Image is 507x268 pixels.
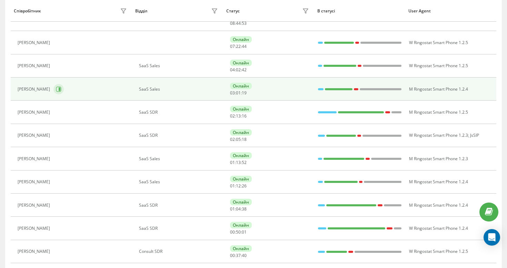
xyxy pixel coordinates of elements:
span: 26 [242,183,247,189]
div: Співробітник [14,9,41,13]
div: : : [230,230,247,235]
span: 01 [230,183,235,189]
span: 07 [230,43,235,49]
div: Онлайн [230,106,252,112]
div: Онлайн [230,60,252,66]
div: [PERSON_NAME] [18,156,52,161]
div: Consult SDR [139,249,219,254]
span: M Ringostat Smart Phone 1.2.5 [409,109,468,115]
div: [PERSON_NAME] [18,63,52,68]
span: 42 [242,67,247,73]
span: 53 [242,20,247,26]
div: [PERSON_NAME] [18,110,52,115]
div: : : [230,114,247,118]
div: : : [230,253,247,258]
span: 05 [236,136,241,142]
span: 03 [230,90,235,96]
span: W Ringostat Smart Phone 1.2.3 [409,132,468,138]
div: Онлайн [230,199,252,205]
span: 01 [242,229,247,235]
div: [PERSON_NAME] [18,226,52,231]
span: 04 [230,67,235,73]
div: [PERSON_NAME] [18,40,52,45]
span: 50 [236,229,241,235]
span: 12 [236,183,241,189]
div: Open Intercom Messenger [484,229,500,246]
span: 01 [230,159,235,165]
div: Онлайн [230,245,252,252]
span: 44 [236,20,241,26]
span: 16 [242,113,247,119]
span: M Ringostat Smart Phone 1.2.4 [409,86,468,92]
div: Онлайн [230,83,252,89]
span: W Ringostat Smart Phone 1.2.5 [409,248,468,254]
div: Онлайн [230,129,252,136]
span: 02 [236,67,241,73]
span: 40 [242,252,247,258]
span: JsSIP [470,132,479,138]
span: 13 [236,113,241,119]
div: SaaS Sales [139,63,219,68]
div: [PERSON_NAME] [18,17,52,22]
div: : : [230,44,247,49]
span: M Ringostat Smart Phone 1.2.3 [409,156,468,162]
span: W Ringostat Smart Phone 1.2.4 [409,225,468,231]
div: : : [230,91,247,95]
span: 00 [230,229,235,235]
div: Онлайн [230,222,252,228]
div: : : [230,184,247,188]
span: 13 [236,159,241,165]
div: [PERSON_NAME] [18,249,52,254]
span: 04 [236,206,241,212]
div: SaaS SDR [139,110,219,115]
span: M Ringostat Smart Phone 1.2.4 [409,179,468,185]
div: : : [230,21,247,26]
div: : : [230,137,247,142]
div: User Agent [408,9,493,13]
span: W Ringostat Smart Phone 1.2.5 [409,63,468,69]
div: Статус [226,9,240,13]
div: SaaS Sales [139,156,219,161]
div: SaaS Sales [139,179,219,184]
div: : : [230,68,247,72]
span: 00 [230,252,235,258]
span: 38 [242,206,247,212]
span: 44 [242,43,247,49]
div: [PERSON_NAME] [18,87,52,92]
span: 01 [230,206,235,212]
span: 08 [230,20,235,26]
span: 01 [236,90,241,96]
div: SaaS Sales [139,87,219,92]
div: : : [230,160,247,165]
span: 18 [242,136,247,142]
div: : : [230,207,247,212]
div: SaaS SDR [139,203,219,208]
span: W Ringostat Smart Phone 1.2.5 [409,40,468,45]
div: Онлайн [230,36,252,43]
div: Онлайн [230,176,252,182]
span: 22 [236,43,241,49]
span: 02 [230,113,235,119]
div: В статусі [317,9,402,13]
span: 19 [242,90,247,96]
span: M Ringostat Smart Phone 1.2.4 [409,202,468,208]
div: SaaS SDR [139,133,219,138]
div: SaaS SDR [139,226,219,231]
div: Онлайн [230,152,252,159]
span: 52 [242,159,247,165]
div: [PERSON_NAME] [18,179,52,184]
div: [PERSON_NAME] [18,133,52,138]
div: Consult SDR [139,17,219,22]
span: 02 [230,136,235,142]
span: 37 [236,252,241,258]
div: Відділ [135,9,147,13]
div: [PERSON_NAME] [18,203,52,208]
